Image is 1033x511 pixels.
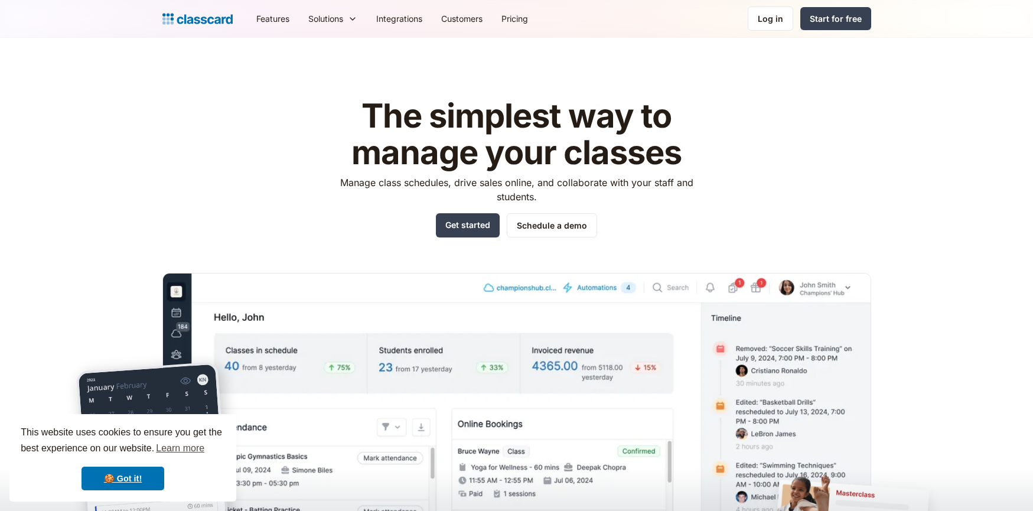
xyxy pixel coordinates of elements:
a: dismiss cookie message [82,467,164,490]
div: cookieconsent [9,414,236,502]
a: Pricing [492,5,537,32]
a: Get started [436,213,500,237]
span: This website uses cookies to ensure you get the best experience on our website. [21,425,225,457]
a: learn more about cookies [154,440,206,457]
a: home [162,11,233,27]
a: Features [247,5,299,32]
a: Schedule a demo [507,213,597,237]
div: Start for free [810,12,862,25]
div: Solutions [308,12,343,25]
h1: The simplest way to manage your classes [329,98,704,171]
a: Log in [748,6,793,31]
div: Log in [758,12,783,25]
div: Solutions [299,5,367,32]
a: Customers [432,5,492,32]
a: Integrations [367,5,432,32]
p: Manage class schedules, drive sales online, and collaborate with your staff and students. [329,175,704,204]
a: Start for free [800,7,871,30]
